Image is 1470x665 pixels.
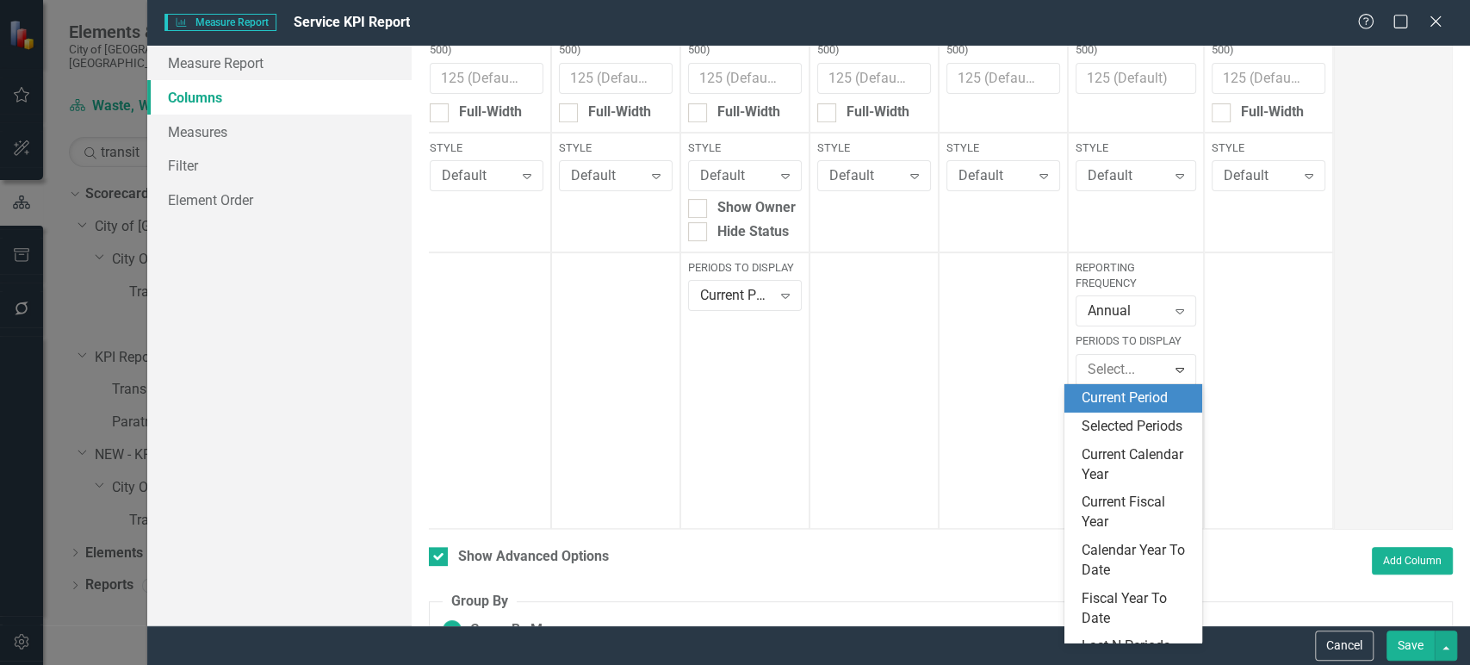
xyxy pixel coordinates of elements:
div: Default [958,166,1030,186]
div: Show Advanced Options [458,547,609,567]
label: Style [430,140,543,156]
div: Full-Width [717,103,780,122]
div: Calendar Year To Date [1082,541,1192,581]
label: Style [946,140,1060,156]
div: Default [1224,166,1295,186]
legend: Group By [443,592,517,612]
a: Columns [147,80,412,115]
a: Measure Report [147,46,412,80]
input: 125 (Default) [1076,63,1196,95]
div: Hide Status [717,222,789,242]
div: Annual [1088,301,1166,321]
div: Selected Periods [1082,417,1192,437]
div: Current Period [700,286,772,306]
label: Style [688,140,802,156]
div: Show Owner [717,198,796,218]
input: 125 (Default) [559,63,673,95]
input: 125 (Default) [817,63,931,95]
label: Style [817,140,931,156]
span: Group By Measure [470,620,586,640]
div: Full-Width [1241,103,1304,122]
div: Default [442,166,513,186]
label: Periods to Display [1076,333,1196,349]
button: Add Column [1372,547,1453,575]
input: 125 (Default) [688,63,802,95]
label: Reporting Frequency [1076,260,1196,292]
span: Measure Report [164,14,276,31]
input: 125 (Default) [1212,63,1325,95]
button: Cancel [1315,631,1374,661]
a: Element Order [147,183,412,217]
div: Full-Width [847,103,909,122]
label: Style [1212,140,1325,156]
label: Style [559,140,673,156]
div: Fiscal Year To Date [1082,589,1192,629]
a: Measures [147,115,412,149]
div: Default [700,166,772,186]
div: Default [1088,166,1166,186]
div: Default [571,166,642,186]
div: Current Period [1082,388,1192,408]
input: 125 (Default) [946,63,1060,95]
label: Style [1076,140,1196,156]
div: Default [829,166,901,186]
a: Filter [147,148,412,183]
span: Service KPI Report [294,14,410,30]
div: Current Calendar Year [1082,445,1192,485]
div: Full-Width [588,103,651,122]
div: Last N Periods [1082,637,1192,656]
label: Periods to Display [688,260,802,276]
button: Save [1386,631,1435,661]
div: Current Fiscal Year [1082,493,1192,532]
input: 125 (Default) [430,63,543,95]
div: Full-Width [459,103,522,122]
